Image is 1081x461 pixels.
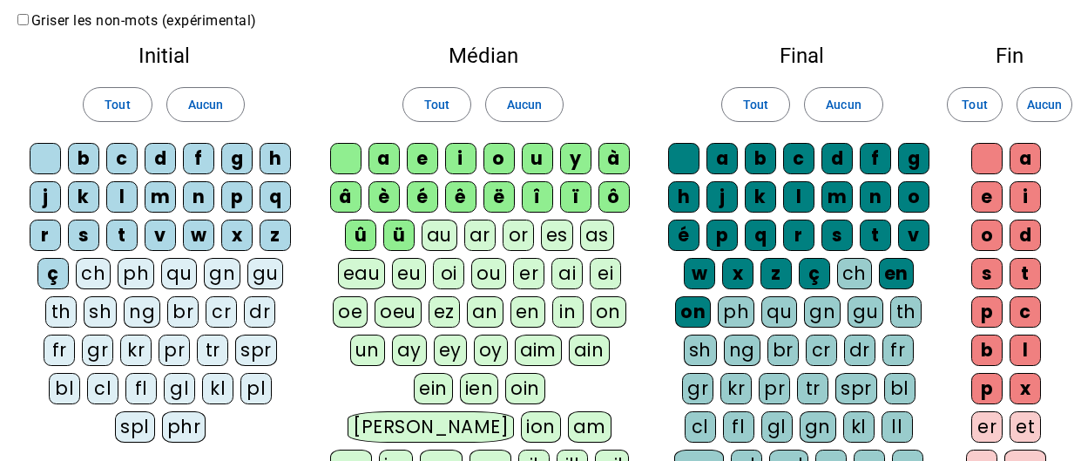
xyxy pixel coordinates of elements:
div: ch [76,258,111,289]
div: b [745,143,776,174]
div: oeu [375,296,422,328]
div: ê [445,181,476,213]
input: Griser les non-mots (expérimental) [17,14,29,25]
div: g [221,143,253,174]
div: m [821,181,853,213]
div: tr [797,373,828,404]
div: ç [799,258,830,289]
div: v [898,220,929,251]
div: ng [124,296,160,328]
div: o [483,143,515,174]
div: tr [197,335,228,366]
div: é [668,220,699,251]
div: è [368,181,400,213]
div: gl [164,373,195,404]
div: er [971,411,1003,443]
div: a [706,143,738,174]
div: f [183,143,214,174]
div: gl [761,411,793,443]
div: x [221,220,253,251]
div: s [821,220,853,251]
div: fl [723,411,754,443]
div: es [541,220,573,251]
div: un [350,335,385,366]
div: ion [521,411,561,443]
div: q [260,181,291,213]
div: an [467,296,503,328]
div: ou [471,258,506,289]
div: kr [720,373,752,404]
div: p [221,181,253,213]
div: o [898,181,929,213]
div: t [1010,258,1041,289]
div: h [668,181,699,213]
div: p [971,373,1003,404]
div: ë [483,181,515,213]
div: l [783,181,814,213]
div: am [568,411,611,443]
div: bl [49,373,80,404]
div: p [706,220,738,251]
span: Tout [105,94,130,115]
div: ü [383,220,415,251]
div: n [860,181,891,213]
button: Aucun [804,87,882,122]
span: Aucun [826,94,861,115]
div: u [522,143,553,174]
div: as [580,220,614,251]
div: d [1010,220,1041,251]
span: Aucun [507,94,542,115]
div: sh [84,296,117,328]
div: z [760,258,792,289]
div: gr [682,373,713,404]
div: ph [718,296,754,328]
div: o [971,220,1003,251]
div: br [767,335,799,366]
div: on [591,296,626,328]
div: spr [835,373,877,404]
div: pr [159,335,190,366]
div: cr [806,335,837,366]
div: q [745,220,776,251]
div: ç [37,258,69,289]
div: th [45,296,77,328]
div: ein [414,373,453,404]
h2: Médian [328,45,638,66]
div: ay [392,335,427,366]
div: oi [433,258,464,289]
div: gn [800,411,836,443]
div: y [560,143,591,174]
div: x [722,258,753,289]
div: à [598,143,630,174]
div: t [860,220,891,251]
div: qu [161,258,197,289]
div: ar [464,220,496,251]
div: i [1010,181,1041,213]
div: kl [843,411,875,443]
span: Tout [743,94,768,115]
div: phr [162,411,206,443]
div: w [183,220,214,251]
span: Tout [424,94,449,115]
div: spl [115,411,155,443]
div: â [330,181,361,213]
div: kl [202,373,233,404]
div: m [145,181,176,213]
div: gn [804,296,841,328]
div: au [422,220,457,251]
div: et [1010,411,1041,443]
div: or [503,220,534,251]
div: b [971,335,1003,366]
div: fr [882,335,914,366]
div: oy [474,335,508,366]
div: fl [125,373,157,404]
h2: Final [666,45,938,66]
button: Tout [947,87,1003,122]
div: gn [204,258,240,289]
div: fr [44,335,75,366]
div: r [30,220,61,251]
div: t [106,220,138,251]
div: dr [844,335,875,366]
div: w [684,258,715,289]
div: a [1010,143,1041,174]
